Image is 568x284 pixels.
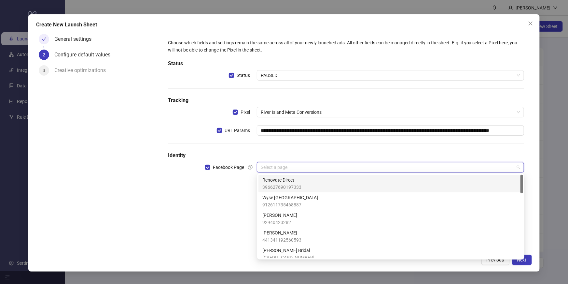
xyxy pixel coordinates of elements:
[222,127,253,134] span: URL Params
[262,184,301,191] span: 396627690197333
[258,175,523,192] div: Renovate Direct
[528,21,533,26] span: close
[54,50,116,60] div: Configure default values
[43,68,45,73] span: 3
[262,219,297,226] span: 92940423282
[238,109,253,116] span: Pixel
[258,245,523,263] div: Nadine Merabi Bridal
[262,212,297,219] span: [PERSON_NAME]
[168,97,524,104] h5: Tracking
[262,194,318,201] span: Wyse [GEOGRAPHIC_DATA]
[512,255,532,265] button: Next
[43,52,45,57] span: 2
[258,228,523,245] div: N.Peal
[525,18,536,29] button: Close
[517,257,527,262] span: Next
[261,107,520,117] span: River Island Meta Conversions
[168,152,524,159] h5: Identity
[258,210,523,228] div: Reiss
[168,39,524,53] div: Choose which fields and settings remain the same across all of your newly launched ads. All other...
[262,176,301,184] span: Renovate Direct
[248,165,253,170] span: question-circle
[36,21,532,29] div: Create New Launch Sheet
[262,236,301,244] span: 441341192560593
[481,255,509,265] button: Previous
[168,60,524,67] h5: Status
[487,257,504,262] span: Previous
[210,164,247,171] span: Facebook Page
[262,247,314,254] span: [PERSON_NAME] Bridal
[262,229,301,236] span: [PERSON_NAME]
[262,254,314,261] span: [CREDIT_CARD_NUMBER]
[234,72,253,79] span: Status
[262,201,318,208] span: 912611735468887
[258,192,523,210] div: Wyse London
[42,37,46,41] span: check
[261,70,520,80] span: PAUSED
[54,34,97,44] div: General settings
[54,65,111,76] div: Creative optimizations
